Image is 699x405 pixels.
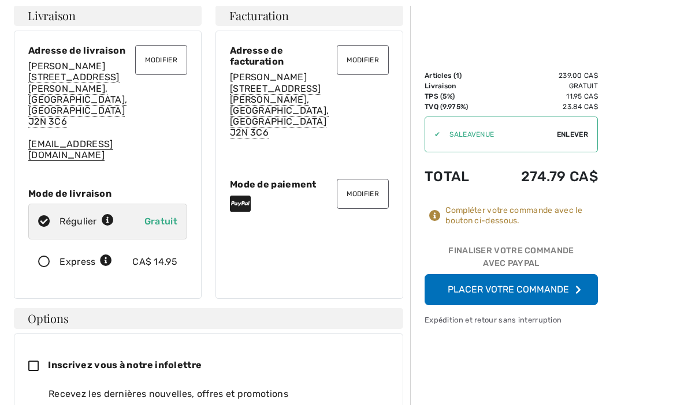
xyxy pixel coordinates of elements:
div: Expédition et retour sans interruption [425,314,598,325]
div: Compléter votre commande avec le bouton ci-dessous. [445,205,598,226]
div: Mode de paiement [230,179,389,190]
div: Adresse de facturation [230,45,389,67]
div: Express [60,255,112,269]
span: Inscrivez vous à notre infolettre [48,359,202,370]
span: Enlever [557,129,588,140]
td: TPS (5%) [425,91,488,102]
span: [PERSON_NAME] [230,72,307,82]
span: [PERSON_NAME] [28,61,105,72]
button: Modifier [337,179,389,209]
button: Placer votre commande [425,274,598,305]
span: 1 [456,72,459,80]
td: Total [425,157,488,196]
button: Modifier [337,45,389,75]
input: Code promo [440,117,557,152]
h4: Options [14,308,403,329]
span: Gratuit [144,216,177,227]
div: Recevez les dernières nouvelles, offres et promotions [49,387,380,401]
button: Modifier [135,45,187,75]
div: Adresse de livraison [28,45,187,56]
td: 274.79 CA$ [488,157,598,196]
div: Finaliser votre commande avec PayPal [425,245,598,274]
td: TVQ (9.975%) [425,102,488,112]
div: CA$ 14.95 [132,255,177,269]
div: Mode de livraison [28,188,187,199]
td: Gratuit [488,81,598,91]
span: Facturation [229,10,289,21]
td: 11.95 CA$ [488,91,598,102]
td: Livraison [425,81,488,91]
span: Livraison [28,10,76,21]
td: Articles ( ) [425,70,488,81]
div: ✔ [425,129,440,140]
div: Régulier [60,215,114,228]
td: 23.84 CA$ [488,102,598,112]
td: 239.00 CA$ [488,70,598,81]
